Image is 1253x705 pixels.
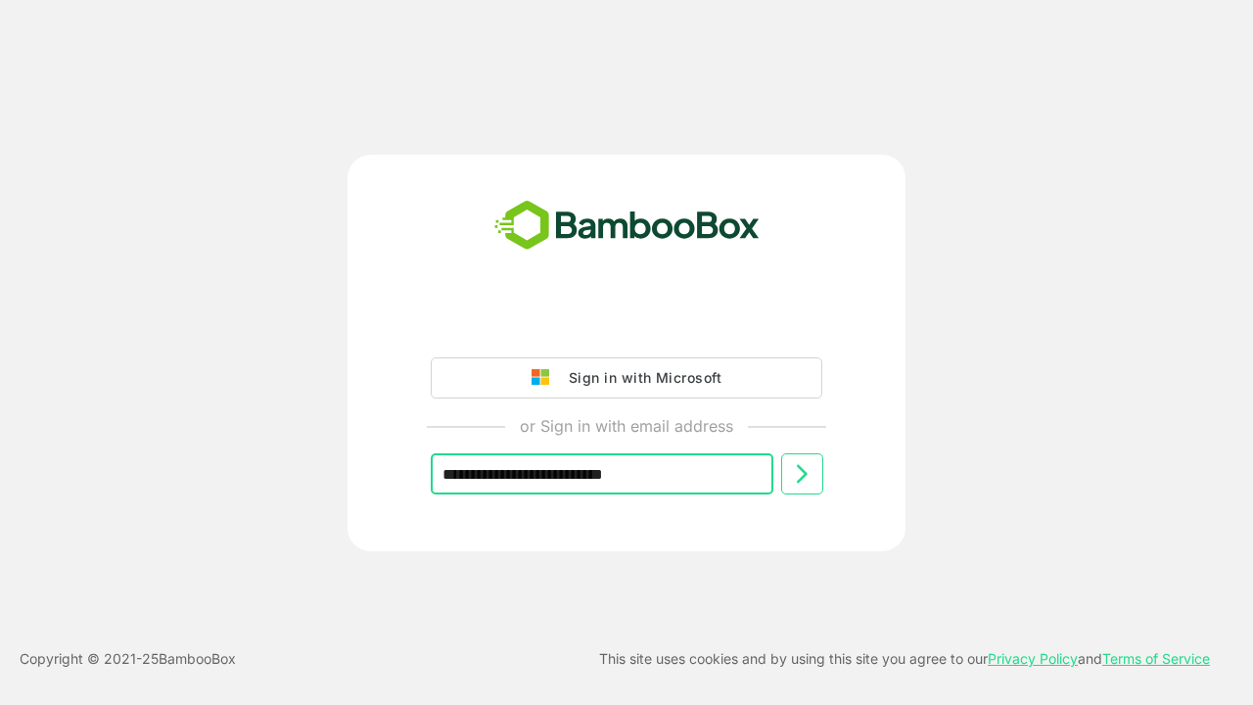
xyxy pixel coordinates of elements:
[1102,650,1210,667] a: Terms of Service
[599,647,1210,671] p: This site uses cookies and by using this site you agree to our and
[20,647,236,671] p: Copyright © 2021- 25 BambooBox
[532,369,559,387] img: google
[484,194,770,258] img: bamboobox
[421,303,832,346] iframe: Sign in with Google Button
[431,357,822,399] button: Sign in with Microsoft
[988,650,1078,667] a: Privacy Policy
[559,365,721,391] div: Sign in with Microsoft
[520,414,733,438] p: or Sign in with email address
